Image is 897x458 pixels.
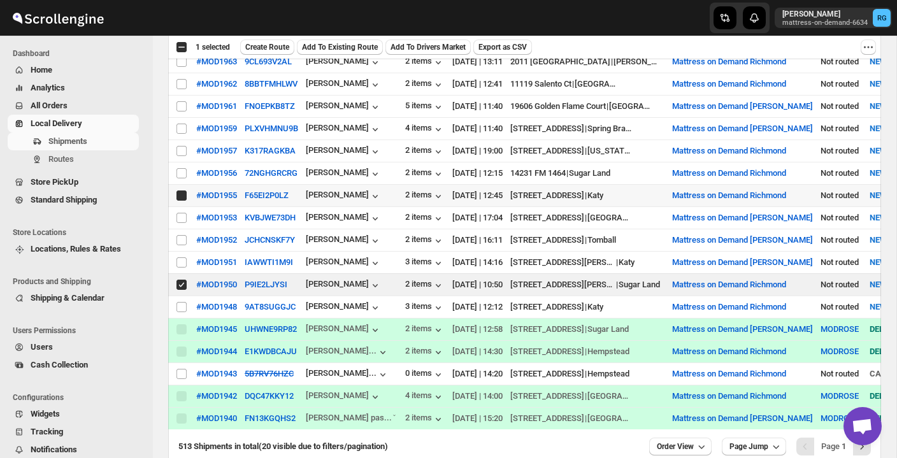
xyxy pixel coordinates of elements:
[672,280,786,289] button: Mattress on Demand Richmond
[619,278,660,291] div: Sugar Land
[510,189,664,202] div: |
[452,55,503,68] div: [DATE] | 13:11
[821,256,862,269] div: Not routed
[8,338,139,356] button: Users
[306,190,382,203] button: [PERSON_NAME]
[452,301,503,313] div: [DATE] | 12:12
[510,256,615,269] div: [STREET_ADDRESS][PERSON_NAME]
[510,390,664,403] div: |
[306,324,382,336] button: [PERSON_NAME]
[672,235,813,245] button: Mattress on Demand [PERSON_NAME]
[306,78,382,91] button: [PERSON_NAME]
[510,55,664,68] div: |
[821,234,862,247] div: Not routed
[821,391,859,401] button: MODROSE
[306,56,382,69] button: [PERSON_NAME]
[196,257,237,267] button: #MOD1951
[31,293,104,303] span: Shipping & Calendar
[306,212,382,225] button: [PERSON_NAME]
[196,79,237,89] button: #MOD1962
[452,278,503,291] div: [DATE] | 10:50
[306,168,382,180] button: [PERSON_NAME]
[8,132,139,150] button: Shipments
[821,167,862,180] div: Not routed
[31,244,121,254] span: Locations, Rules & Rates
[405,324,445,336] button: 2 items
[245,42,289,52] span: Create Route
[510,211,584,224] div: [STREET_ADDRESS]
[821,122,862,135] div: Not routed
[8,240,139,258] button: Locations, Rules & Rates
[870,146,887,155] span: NEW
[405,390,445,403] div: 4 items
[405,301,445,314] button: 3 items
[196,324,237,334] button: #MOD1945
[245,413,296,423] button: FN13KGQHS2
[782,9,868,19] p: [PERSON_NAME]
[306,257,382,269] button: [PERSON_NAME]
[48,154,74,164] span: Routes
[306,413,398,426] button: [PERSON_NAME] pas...
[775,8,892,28] button: User menu
[306,413,392,422] div: [PERSON_NAME] pas...
[196,302,237,311] button: #MOD1948
[196,124,237,133] button: #MOD1959
[245,101,295,111] button: FNOEPKB8TZ
[510,301,664,313] div: |
[196,213,237,222] button: #MOD1953
[510,323,584,336] div: [STREET_ADDRESS]
[649,438,712,455] button: Order View
[196,146,237,155] div: #MOD1957
[870,280,887,289] span: NEW
[510,145,584,157] div: [STREET_ADDRESS]
[729,441,768,452] span: Page Jump
[782,19,868,27] p: mattress-on-demand-6634
[405,168,445,180] div: 2 items
[391,42,466,52] span: Add To Drivers Market
[405,212,445,225] div: 2 items
[8,150,139,168] button: Routes
[245,369,294,378] s: 5B7RV76HZC
[405,101,445,113] div: 5 items
[196,190,237,200] button: #MOD1955
[13,326,144,336] span: Users Permissions
[196,101,237,111] button: #MOD1961
[245,124,298,133] button: PLXVHMNU9B
[240,39,294,55] button: Create Route
[821,278,862,291] div: Not routed
[405,368,445,381] button: 0 items
[672,101,813,111] button: Mattress on Demand [PERSON_NAME]
[306,279,382,292] button: [PERSON_NAME]
[510,323,664,336] div: |
[8,97,139,115] button: All Orders
[405,279,445,292] button: 2 items
[405,190,445,203] div: 2 items
[452,234,503,247] div: [DATE] | 16:11
[196,413,237,423] button: #MOD1940
[587,211,633,224] div: [GEOGRAPHIC_DATA]
[245,302,296,311] button: 9AT8SUGGJC
[31,83,65,92] span: Analytics
[672,168,786,178] button: Mattress on Demand Richmond
[306,101,382,113] button: [PERSON_NAME]
[306,123,382,136] button: [PERSON_NAME]
[385,39,471,55] button: Add To Drivers Market
[452,78,503,90] div: [DATE] | 12:41
[48,136,87,146] span: Shipments
[510,234,664,247] div: |
[196,57,237,66] button: #MOD1963
[306,301,382,314] button: [PERSON_NAME]
[672,347,786,356] button: Mattress on Demand Richmond
[31,195,97,204] span: Standard Shipping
